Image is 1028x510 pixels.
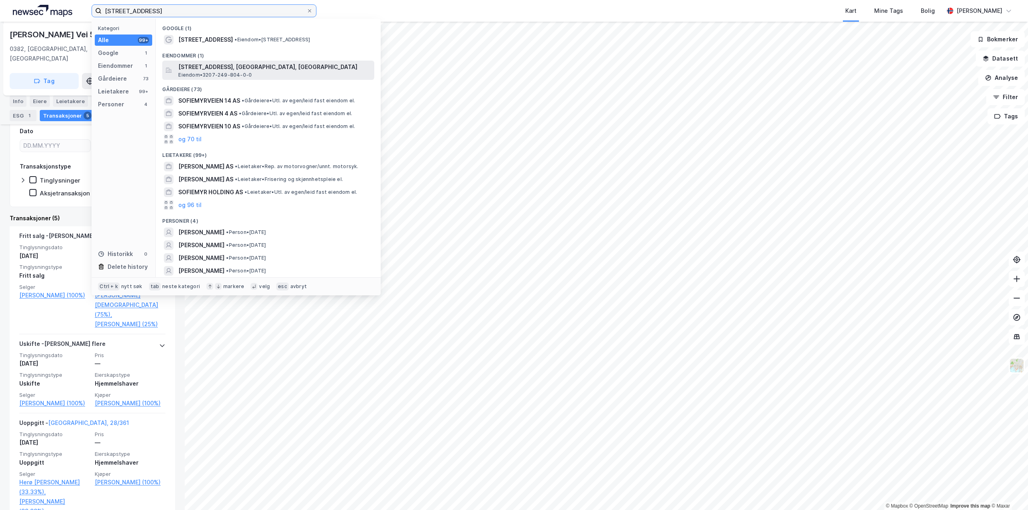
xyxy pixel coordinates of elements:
[30,95,50,107] div: Eiere
[20,126,33,136] div: Dato
[235,176,237,182] span: •
[178,72,252,78] span: Eiendom • 3207-249-804-0-0
[162,283,200,290] div: neste kategori
[95,379,165,388] div: Hjemmelshaver
[178,162,233,171] span: [PERSON_NAME] AS
[950,503,990,509] a: Improve this map
[91,95,121,107] div: Datasett
[19,339,106,352] div: Uskifte - [PERSON_NAME] flere
[40,177,80,184] div: Tinglysninger
[102,5,306,17] input: Søk på adresse, matrikkel, gårdeiere, leietakere eller personer
[19,291,90,300] a: [PERSON_NAME] (100%)
[19,244,90,251] span: Tinglysningsdato
[242,98,244,104] span: •
[223,283,244,290] div: markere
[845,6,857,16] div: Kart
[235,163,237,169] span: •
[19,271,90,280] div: Fritt salg
[226,242,266,248] span: Person • [DATE]
[25,112,33,120] div: 1
[19,458,90,467] div: Uoppgitt
[276,282,289,291] div: esc
[98,282,120,291] div: Ctrl + k
[19,352,90,359] span: Tinglysningsdato
[874,6,903,16] div: Mine Tags
[178,266,224,276] span: [PERSON_NAME]
[48,419,129,426] a: [GEOGRAPHIC_DATA], 28/361
[19,431,90,438] span: Tinglysningsdato
[226,229,266,236] span: Person • [DATE]
[10,28,104,41] div: [PERSON_NAME] Vei 51f
[988,471,1028,510] iframe: Chat Widget
[20,162,71,171] div: Transaksjonstype
[98,35,109,45] div: Alle
[20,140,90,152] input: DD.MM.YYYY
[19,379,90,388] div: Uskifte
[178,35,233,45] span: [STREET_ADDRESS]
[226,268,228,274] span: •
[10,73,79,89] button: Tag
[143,75,149,82] div: 73
[98,48,118,58] div: Google
[138,37,149,43] div: 99+
[98,74,127,83] div: Gårdeiere
[53,95,88,107] div: Leietakere
[13,5,72,17] img: logo.a4113a55bc3d86da70a041830d287a7e.svg
[245,189,247,195] span: •
[242,123,355,130] span: Gårdeiere • Utl. av egen/leid fast eiendom el.
[986,89,1025,105] button: Filter
[921,6,935,16] div: Bolig
[226,229,228,235] span: •
[10,95,27,107] div: Info
[242,123,244,129] span: •
[40,110,95,121] div: Transaksjoner
[226,255,228,261] span: •
[138,88,149,95] div: 99+
[19,231,110,244] div: Fritt salg - [PERSON_NAME] flere
[235,37,237,43] span: •
[178,187,243,197] span: SOFIEMYR HOLDING AS
[19,264,90,270] span: Tinglysningstype
[19,372,90,378] span: Tinglysningstype
[19,418,129,431] div: Uoppgitt -
[156,80,381,94] div: Gårdeiere (73)
[971,31,1025,47] button: Bokmerker
[143,63,149,69] div: 1
[98,61,133,71] div: Eiendommer
[239,110,241,116] span: •
[886,503,908,509] a: Mapbox
[178,109,237,118] span: SOFIEMYRVEIEN 4 AS
[178,228,224,237] span: [PERSON_NAME]
[98,87,129,96] div: Leietakere
[987,108,1025,124] button: Tags
[19,284,90,291] span: Selger
[178,62,371,72] span: [STREET_ADDRESS], [GEOGRAPHIC_DATA], [GEOGRAPHIC_DATA]
[19,471,90,477] span: Selger
[156,19,381,33] div: Google (1)
[178,96,240,106] span: SOFIEMYRVEIEN 14 AS
[40,189,90,197] div: Aksjetransaksjon
[910,503,948,509] a: OpenStreetMap
[290,283,307,290] div: avbryt
[178,122,240,131] span: SOFIEMYRVEIEN 10 AS
[245,189,357,195] span: Leietaker • Utl. av egen/leid fast eiendom el.
[149,282,161,291] div: tab
[239,110,352,117] span: Gårdeiere • Utl. av egen/leid fast eiendom el.
[226,255,266,261] span: Person • [DATE]
[121,283,143,290] div: nytt søk
[19,392,90,398] span: Selger
[235,163,358,170] span: Leietaker • Rep. av motorvogner/unnt. motorsyk.
[10,213,175,223] div: Transaksjoner (5)
[19,359,90,368] div: [DATE]
[178,240,224,250] span: [PERSON_NAME]
[178,253,224,263] span: [PERSON_NAME]
[259,283,270,290] div: velg
[143,50,149,56] div: 1
[95,392,165,398] span: Kjøper
[143,251,149,257] div: 0
[98,249,133,259] div: Historikk
[143,101,149,108] div: 4
[10,44,113,63] div: 0382, [GEOGRAPHIC_DATA], [GEOGRAPHIC_DATA]
[95,431,165,438] span: Pris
